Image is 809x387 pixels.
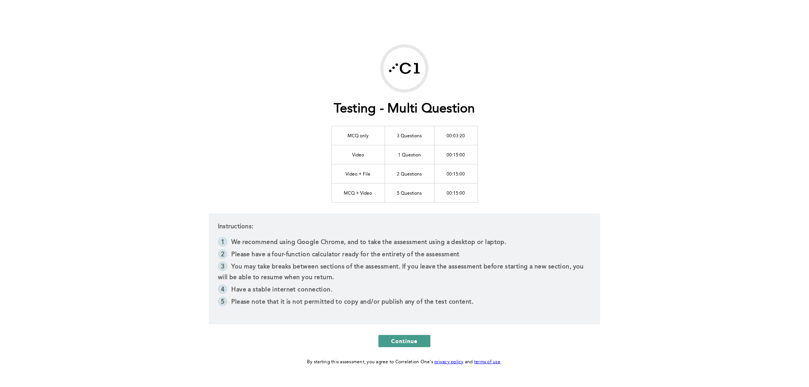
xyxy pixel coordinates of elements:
[434,183,478,202] td: 00:15:00
[434,164,478,183] td: 00:15:00
[334,101,475,117] h1: Testing - Multi Question
[385,145,434,164] td: 1 Question
[391,337,418,345] span: Continue
[435,360,464,364] a: privacy policy
[385,126,434,145] td: 3 Questions
[331,183,385,202] td: MCQ + Video
[218,285,591,297] li: Have a stable internet connection.
[434,126,478,145] td: 00:03:20
[434,145,478,164] td: 00:15:00
[385,164,434,183] td: 2 Questions
[307,358,502,366] div: By starting this assessment, you agree to Correlation One's and .
[218,237,591,249] li: We recommend using Google Chrome, and to take the assessment using a desktop or laptop.
[331,145,385,164] td: Video
[218,262,591,285] li: You may take breaks between sections of the assessment. If you leave the assessment before starti...
[218,249,591,262] li: Please have a four-function calculator ready for the entirety of the assessment
[331,126,385,145] td: MCQ only
[474,360,500,364] a: terms of use
[383,47,426,89] img: Correlation One
[209,213,600,324] div: Instructions:
[379,335,430,347] button: Continue
[331,164,385,183] td: Video + File
[218,297,591,309] li: Please note that it is not permitted to copy and/or publish any of the test content.
[385,183,434,202] td: 5 Questions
